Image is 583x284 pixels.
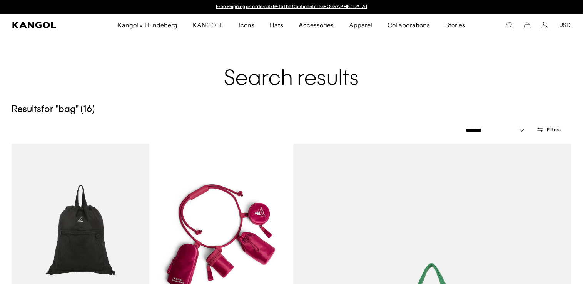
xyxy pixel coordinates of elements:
[12,42,571,92] h1: Search results
[291,14,341,36] a: Accessories
[438,14,473,36] a: Stories
[212,4,371,10] slideshow-component: Announcement bar
[216,3,367,9] a: Free Shipping on orders $79+ to the Continental [GEOGRAPHIC_DATA]
[445,14,465,36] span: Stories
[349,14,372,36] span: Apparel
[118,14,178,36] span: Kangol x J.Lindeberg
[524,22,531,28] button: Cart
[380,14,437,36] a: Collaborations
[110,14,185,36] a: Kangol x J.Lindeberg
[547,127,561,132] span: Filters
[463,126,532,134] select: Sort by: Featured
[541,22,548,28] a: Account
[185,14,231,36] a: KANGOLF
[299,14,334,36] span: Accessories
[212,4,371,10] div: Announcement
[212,4,371,10] div: 1 of 2
[262,14,291,36] a: Hats
[193,14,223,36] span: KANGOLF
[341,14,380,36] a: Apparel
[239,14,254,36] span: Icons
[12,104,571,115] h5: Results for " bag " ( 16 )
[506,22,513,28] summary: Search here
[12,22,77,28] a: Kangol
[388,14,429,36] span: Collaborations
[270,14,283,36] span: Hats
[532,126,565,133] button: Open filters
[231,14,262,36] a: Icons
[559,22,571,28] button: USD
